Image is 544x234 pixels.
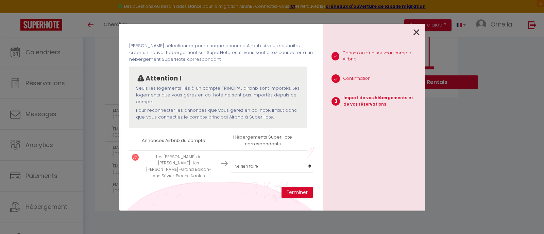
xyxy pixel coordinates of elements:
p: Seuls les logements liés à un compte PRINCIPAL airbnb sont importés. Les logements que vous gérez... [136,85,301,106]
p: [PERSON_NAME] sélectionner pour chaque annonce Airbnb si vous souhaitez créer un nouvel hébergeme... [129,42,313,63]
p: Les [PERSON_NAME] de [PERSON_NAME] · Les [PERSON_NAME] -Grand Balcon- Vue Sèvre- Proche Nantes [142,154,216,179]
span: 3 [331,97,340,106]
p: Pour reconnecter les annonces que vous gérez en co-hôte, il faut donc que vous connectiez le comp... [136,107,301,121]
button: Ouvrir le widget de chat LiveChat [5,3,26,23]
button: Terminer [282,187,313,198]
iframe: Chat [515,203,539,229]
p: Connexion d'un nouveau compte Airbnb [343,50,420,63]
p: Confirmation [343,75,371,82]
th: Annonces Airbnb du compte [129,131,218,150]
p: Attention ! [146,73,182,84]
th: Hébergements SuperHote correspondants [218,131,307,150]
p: Import de vos hébergements et de vos réservations [343,95,420,108]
